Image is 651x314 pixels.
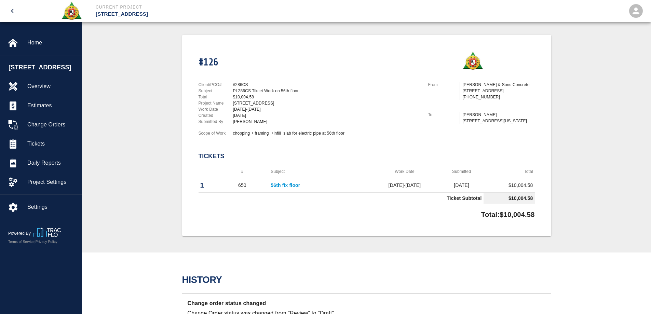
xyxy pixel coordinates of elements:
button: open drawer [4,3,21,19]
iframe: Chat Widget [617,281,651,314]
div: [DATE] [233,112,420,119]
a: Terms of Service [8,240,35,244]
p: Client/PCO# [199,82,230,88]
div: #286CS [233,82,420,88]
a: 56th fix floor [271,182,300,188]
p: [STREET_ADDRESS] [96,10,363,18]
div: $10,004.58 [233,94,420,100]
span: Overview [27,82,76,91]
img: Roger & Sons Concrete [61,1,82,21]
p: Current Project [96,4,363,10]
p: To [428,112,460,118]
h2: Tickets [199,153,535,160]
span: Settings [27,203,76,211]
p: Total [199,94,230,100]
span: Tickets [27,140,76,148]
span: [STREET_ADDRESS] [9,63,78,72]
p: Created [199,112,230,119]
img: TracFlo [33,228,61,237]
h1: #126 [199,57,218,68]
div: PI 286CS Tikcet Work on 56th floor. [233,88,420,94]
td: 650 [216,178,269,193]
p: [PERSON_NAME] & Sons Concrete [463,82,535,88]
p: [STREET_ADDRESS][US_STATE] [463,118,535,124]
span: Change Orders [27,121,76,129]
td: $10,004.58 [484,193,535,204]
th: # [216,165,269,178]
td: [DATE]-[DATE] [369,178,439,193]
p: From [428,82,460,88]
p: Subject [199,88,230,94]
span: Daily Reports [27,159,76,167]
p: Scope of Work [199,130,230,136]
div: [PERSON_NAME] [233,119,420,125]
th: Subject [269,165,369,178]
p: [PERSON_NAME] [463,112,535,118]
th: Work Date [369,165,439,178]
p: [STREET_ADDRESS] [463,88,535,94]
p: 1 [200,180,214,190]
th: Total [484,165,535,178]
span: Estimates [27,101,76,110]
td: $10,004.58 [484,178,535,193]
p: Work Date [199,106,230,112]
div: [STREET_ADDRESS] [233,100,420,106]
div: [DATE]-[DATE] [233,106,420,112]
p: Powered By [8,230,33,236]
p: Project Name [199,100,230,106]
p: Total: $10,004.58 [481,206,534,220]
p: [PHONE_NUMBER] [463,94,535,100]
td: [DATE] [440,178,484,193]
span: | [35,240,36,244]
p: Submitted By [199,119,230,125]
div: chopping + framing +infill slab for electric pipe at 56th floor [233,130,420,136]
span: Project Settings [27,178,76,186]
img: Roger & Sons Concrete [462,51,483,70]
p: Change order status changed [188,299,426,309]
td: Ticket Subtotal [199,193,484,204]
a: Privacy Policy [36,240,57,244]
h2: History [182,274,551,285]
th: Submitted [440,165,484,178]
span: Home [27,39,76,47]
